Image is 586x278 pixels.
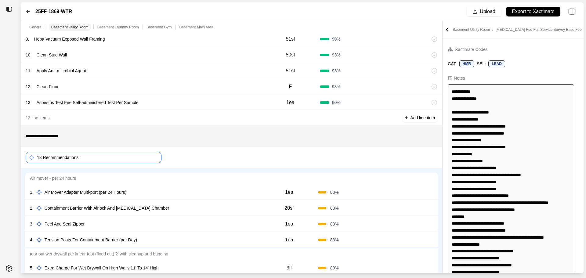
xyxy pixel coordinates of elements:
p: 51sf [286,35,295,43]
div: Notes [454,75,465,81]
span: 93 % [332,84,341,90]
p: Apply Anti-microbial Agent [34,67,89,75]
span: 93 % [332,52,341,58]
p: 5 . [30,265,34,271]
p: 2 . [30,205,34,211]
p: Tension Posts For Containment Barrier (per Day) [42,236,139,244]
p: 12 . [26,84,31,90]
button: Upload [467,7,501,16]
p: 1 . [30,189,34,195]
p: 50sf [286,51,295,59]
img: toggle sidebar [6,6,12,12]
p: Clean Floor [34,82,61,91]
p: Air Mover Adapter Multi-port (per 24 Hours) [42,188,129,197]
span: / [490,27,495,32]
p: 3 . [30,221,34,227]
div: Xactimate Codes [455,46,488,53]
p: Add line item [410,115,435,121]
p: 20sf [284,204,294,212]
p: tear out wet drywall per linear foot (flood cut) 2' with cleanup and bagging [25,248,438,259]
p: Hepa Vacuum Exposed Wall Framing [32,35,107,43]
p: + [405,114,408,121]
span: 83 % [330,221,339,227]
p: 51sf [286,67,295,74]
p: 4 . [30,237,34,243]
p: Upload [480,8,495,15]
p: 11 . [26,68,31,74]
p: Asbestos Test Fee Self-administered Test Per Sample [34,98,141,107]
p: Air mover - per 24 hours [25,173,438,184]
p: 13 . [26,99,31,106]
p: Clean Stud Wall [34,51,69,59]
span: 83 % [330,205,339,211]
span: 83 % [330,189,339,195]
span: 93 % [332,68,341,74]
p: F [289,83,292,90]
p: Basement Main Area [179,25,213,30]
button: Export to Xactimate [506,7,560,16]
p: 1ea [285,236,293,244]
p: 10 . [26,52,31,58]
button: +Add line item [403,114,437,122]
img: right-panel.svg [565,5,579,18]
p: 1ea [285,220,293,228]
p: General [29,25,42,30]
p: 9 . [26,36,29,42]
p: 9lf [287,264,292,272]
div: LEAD [488,60,505,67]
span: [MEDICAL_DATA] Fee Full Service Survey Base Fee [495,27,581,32]
p: 1ea [286,99,295,106]
p: 13 line items [26,115,50,121]
p: SEL: [477,61,486,67]
p: Containment Barrier With Airlock And [MEDICAL_DATA] Chamber [42,204,172,212]
p: 1ea [285,189,293,196]
p: Peel And Seal Zipper [42,220,87,228]
label: 25FF-1869-WTR [35,8,72,15]
div: HMR [459,60,474,67]
span: 80 % [330,265,339,271]
p: Basement Gym [146,25,172,30]
p: Extra Charge For Wet Drywall On High Walls 11' To 14' High [42,264,161,272]
span: 83 % [330,237,339,243]
p: 13 Recommendations [37,154,78,161]
p: Basement Utility Room [51,25,89,30]
p: Basement Utility Room [453,27,581,32]
span: 90 % [332,36,341,42]
p: CAT: [448,61,457,67]
span: 90 % [332,99,341,106]
p: Export to Xactimate [512,8,555,15]
p: Basement Laundry Room [97,25,139,30]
